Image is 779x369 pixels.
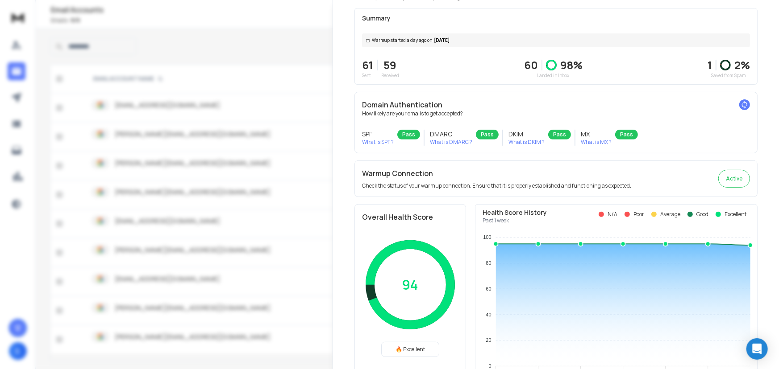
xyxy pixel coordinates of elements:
[362,212,458,222] h2: Overall Health Score
[362,139,394,146] p: What is SPF ?
[476,130,499,139] div: Pass
[696,211,708,218] p: Good
[734,58,750,72] p: 2 %
[660,211,680,218] p: Average
[548,130,571,139] div: Pass
[362,110,750,117] p: How likely are your emails to get accepted?
[718,170,750,188] button: Active
[362,14,750,23] p: Summary
[362,130,394,139] h3: SPF
[483,217,547,224] p: Past 1 week
[372,37,432,44] span: Warmup started a day ago on
[708,57,712,72] strong: 1
[581,139,612,146] p: What is MX ?
[486,338,491,343] tspan: 20
[430,139,472,146] p: What is DMARC ?
[746,338,768,360] div: Open Intercom Messenger
[486,260,491,266] tspan: 80
[362,72,373,79] p: Sent
[362,168,631,179] h2: Warmup Connection
[524,72,583,79] p: Landed in Inbox
[560,58,583,72] p: 98 %
[508,130,545,139] h3: DKIM
[581,130,612,139] h3: MX
[725,211,746,218] p: Excellent
[508,139,545,146] p: What is DKIM ?
[362,33,750,47] div: [DATE]
[402,277,419,293] p: 94
[362,99,750,110] h2: Domain Authentication
[483,208,547,217] p: Health Score History
[430,130,472,139] h3: DMARC
[381,342,439,357] div: 🔥 Excellent
[483,235,491,240] tspan: 100
[486,312,491,317] tspan: 40
[381,58,399,72] p: 59
[362,58,373,72] p: 61
[633,211,644,218] p: Poor
[381,72,399,79] p: Received
[362,182,631,189] p: Check the status of your warmup connection. Ensure that it is properly established and functionin...
[488,363,491,369] tspan: 0
[397,130,420,139] div: Pass
[615,130,638,139] div: Pass
[524,58,538,72] p: 60
[708,72,750,79] p: Saved from Spam
[486,286,491,291] tspan: 60
[608,211,617,218] p: N/A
